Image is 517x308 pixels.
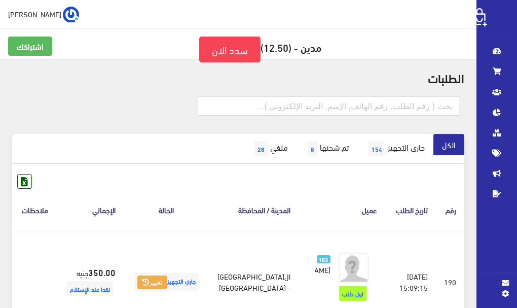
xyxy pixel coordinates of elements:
strong: 350.00 [88,265,116,279]
a: تم شحنها8 [297,134,357,163]
img: ... [63,7,79,23]
a: ملغي28 [243,134,297,163]
span: نقدا عند الإستلام [67,281,113,296]
a: اشتراكك [8,37,52,56]
a: سدد الان [199,37,261,62]
span: 183 [317,255,330,264]
span: 154 [368,141,385,156]
a: الكل [433,134,464,155]
button: تغيير [137,276,167,290]
th: عميل [299,189,385,231]
span: اول طلب [339,286,366,301]
a: جاري التجهيز154 [357,134,433,163]
a: ... [PERSON_NAME] [8,6,79,22]
th: المدينة / المحافظة [209,189,299,231]
th: ملاحظات [14,189,56,231]
a: 183 [PERSON_NAME] [315,253,330,275]
th: تاريخ الطلب [385,189,436,231]
input: بحث ( رقم الطلب, رقم الهاتف, الإسم, البريد اﻹلكتروني )... [198,96,459,116]
span: 8 [308,141,317,156]
span: جاري التجهيز [134,273,199,291]
th: الحالة [124,189,209,231]
th: اﻹجمالي [56,189,124,231]
th: رقم [436,189,464,231]
span: [PERSON_NAME] [8,8,61,20]
h2: الطلبات [12,71,464,84]
h5: مدين - (12.50) [8,37,468,62]
img: avatar.png [339,253,369,283]
span: 28 [254,141,268,156]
